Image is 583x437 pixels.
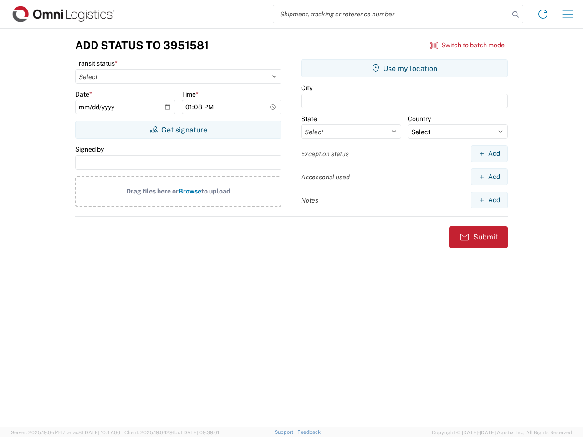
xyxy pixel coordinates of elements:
[275,429,297,435] a: Support
[408,115,431,123] label: Country
[301,115,317,123] label: State
[75,145,104,153] label: Signed by
[273,5,509,23] input: Shipment, tracking or reference number
[449,226,508,248] button: Submit
[301,196,318,204] label: Notes
[471,192,508,208] button: Add
[11,430,120,435] span: Server: 2025.19.0-d447cefac8f
[75,59,118,67] label: Transit status
[432,428,572,437] span: Copyright © [DATE]-[DATE] Agistix Inc., All Rights Reserved
[83,430,120,435] span: [DATE] 10:47:06
[297,429,321,435] a: Feedback
[430,38,505,53] button: Switch to batch mode
[75,90,92,98] label: Date
[182,90,199,98] label: Time
[301,59,508,77] button: Use my location
[471,145,508,162] button: Add
[75,39,209,52] h3: Add Status to 3951581
[182,430,219,435] span: [DATE] 09:39:01
[301,84,312,92] label: City
[179,188,201,195] span: Browse
[75,121,281,139] button: Get signature
[301,150,349,158] label: Exception status
[124,430,219,435] span: Client: 2025.19.0-129fbcf
[471,168,508,185] button: Add
[301,173,350,181] label: Accessorial used
[126,188,179,195] span: Drag files here or
[201,188,230,195] span: to upload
